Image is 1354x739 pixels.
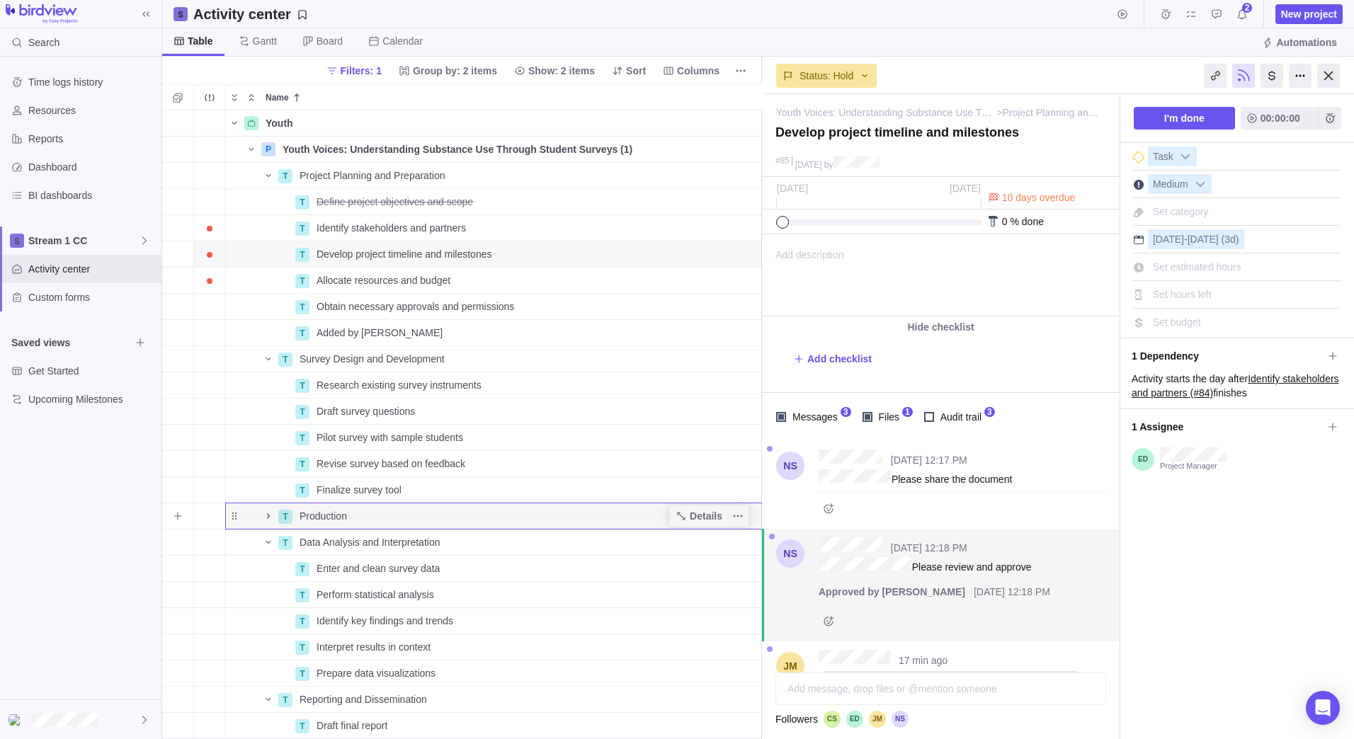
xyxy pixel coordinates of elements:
div: T [295,326,309,340]
span: Show: 2 items [508,61,601,81]
span: 00:00:00 [1241,107,1318,130]
span: Please review and approve [819,561,1032,573]
span: Upcoming Milestones [28,392,156,406]
span: Sort [626,64,646,78]
span: [DATE] 12:18 PM [965,586,1050,597]
div: Name [226,451,807,477]
span: My assignments [1181,4,1201,24]
div: Name [226,294,807,320]
span: Expand [226,88,243,108]
div: Trouble indication [194,346,226,372]
span: Notifications [1232,4,1252,24]
div: Name [226,687,807,713]
div: Project Planning and Preparation [294,163,806,188]
a: Details [670,506,728,526]
div: Trouble indication [194,163,226,189]
span: Add checklist [793,349,872,369]
div: Name [226,268,807,294]
div: Trouble indication [194,556,226,582]
span: Group by: 2 items [413,64,497,78]
span: Add description [763,235,844,316]
div: #85 [775,156,790,166]
span: Dashboard [28,160,156,174]
span: Activity center [28,262,156,276]
a: Approval requests [1207,11,1227,22]
span: Collapse [243,88,260,108]
div: Trouble indication [194,713,226,739]
span: Selection mode [168,88,188,108]
div: Survey Design and Development [294,346,806,372]
span: Details [690,509,722,523]
span: Show: 2 items [528,64,595,78]
div: Develop project timeline and milestones [311,241,806,267]
div: Prepare data visualizations [311,660,806,686]
span: Resources [28,103,156,118]
a: Youth Voices: Understanding Substance Use Through Student Surveys (1) [776,105,996,120]
div: Name [226,346,807,372]
span: More actions [728,506,748,526]
div: Allocate resources and budget [311,268,806,293]
span: BI dashboards [28,188,156,202]
div: T [295,222,309,236]
span: Time logs history [28,75,156,89]
div: Trouble indication [194,137,226,163]
div: Pilot survey with sample students [311,425,806,450]
a: My assignments [1181,11,1201,22]
span: Custom forms [28,290,156,304]
div: T [295,641,309,655]
span: Draft survey questions [317,404,415,418]
span: New project [1281,7,1337,21]
div: Close [1317,64,1340,88]
div: Trouble indication [194,241,226,268]
span: 3 [841,407,851,417]
span: Task [1149,147,1178,167]
div: Trouble indication [194,608,226,634]
span: Sort [606,61,652,81]
span: - [1184,234,1188,245]
div: Name [260,85,806,110]
span: I'm done [1134,107,1235,130]
div: Medium [1148,174,1212,194]
div: Name [226,713,807,739]
div: Reporting and Dissemination [294,687,806,712]
div: Name [226,215,807,241]
div: T [295,562,309,576]
span: Messages [786,407,841,427]
div: Obtain necessary approvals and permissions [311,294,806,319]
span: Audit trail [934,407,984,427]
div: T [295,431,309,445]
span: Please share the document [819,474,1012,485]
span: Project Manager [1160,462,1227,471]
div: Name [226,608,807,634]
div: Task [1148,147,1197,166]
div: Name [226,477,807,503]
div: T [295,457,309,471]
div: Name [226,582,807,608]
div: Trouble indication [194,372,226,399]
div: Copy link [1204,64,1227,88]
span: Reporting and Dissemination [300,692,427,706]
span: Approved by [PERSON_NAME] [819,586,965,597]
span: Sep 15, 2025, 10:02 AM [899,655,948,666]
span: Get Started [28,364,156,378]
div: Trouble indication [194,477,226,503]
div: T [295,614,309,629]
span: Search [28,35,59,50]
div: T [295,405,309,419]
div: Added by James [311,320,806,345]
div: Name [226,320,807,346]
span: Add sub-activity [168,506,188,526]
span: [DATE] [1153,234,1184,245]
div: Trouble indication [194,634,226,660]
span: Set estimated hours [1153,261,1241,273]
div: P [261,142,275,156]
span: Filters: 1 [321,61,387,81]
span: Develop project timeline and milestones [317,247,491,261]
div: Trouble indication [194,320,226,346]
span: Data Analysis and Interpretation [300,535,440,549]
div: Name [226,529,807,556]
div: Billing [1261,64,1283,88]
div: Trouble indication [194,294,226,320]
div: T [278,510,292,524]
span: Youth Voices: Understanding Substance Use Through Student Surveys (1) [283,142,632,156]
